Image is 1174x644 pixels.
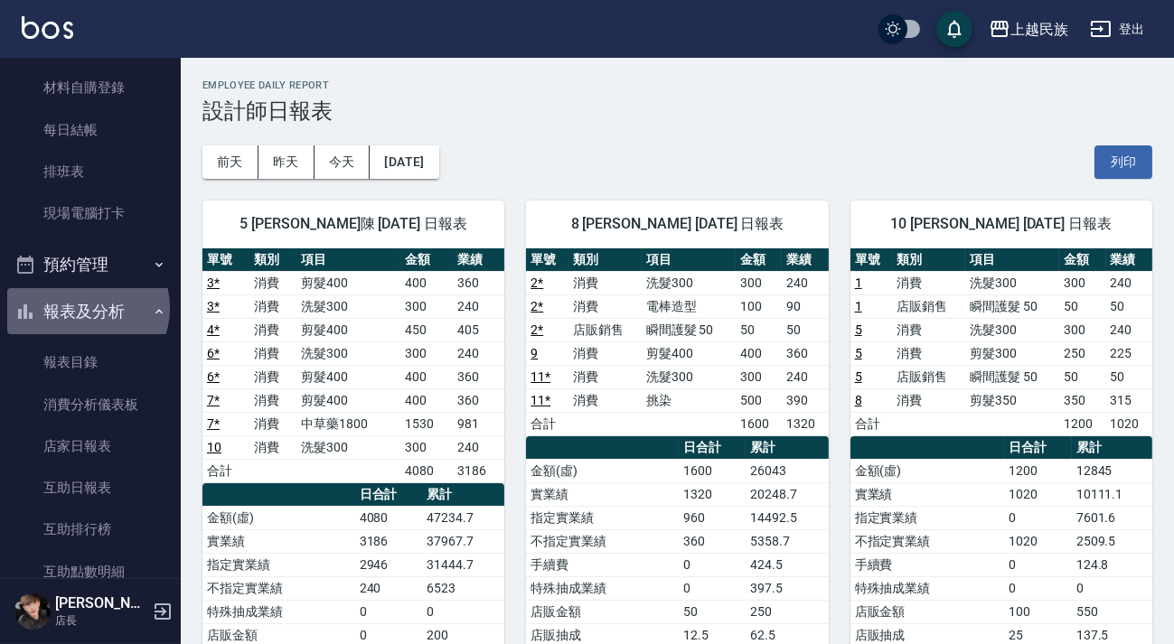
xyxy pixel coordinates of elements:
img: Logo [22,16,73,39]
a: 互助排行榜 [7,509,174,550]
th: 業績 [1106,248,1152,272]
td: 240 [1106,318,1152,341]
td: 300 [400,341,453,365]
th: 項目 [965,248,1059,272]
td: 剪髮350 [965,388,1059,412]
td: 消費 [568,271,642,294]
td: 指定實業績 [202,553,355,576]
td: 2509.5 [1072,529,1152,553]
td: 5358.7 [746,529,828,553]
td: 洗髮300 [296,341,400,365]
span: 5 [PERSON_NAME]陳 [DATE] 日報表 [224,215,483,233]
td: 1600 [736,412,782,435]
td: 不指定實業績 [526,529,679,553]
table: a dense table [526,248,828,436]
td: 1200 [1059,412,1105,435]
td: 397.5 [746,576,828,600]
td: 合計 [526,412,568,435]
button: save [936,11,972,47]
td: 400 [400,271,453,294]
a: 消費分析儀表板 [7,384,174,425]
td: 合計 [202,459,249,482]
td: 1020 [1004,482,1072,506]
td: 960 [679,506,746,529]
button: 預約管理 [7,241,174,288]
td: 360 [453,365,505,388]
td: 31444.7 [422,553,504,576]
td: 剪髮300 [965,341,1059,365]
td: 店販金額 [526,600,679,623]
td: 360 [679,529,746,553]
th: 日合計 [679,436,746,460]
td: 瞬間護髮 50 [965,365,1059,388]
td: 360 [453,271,505,294]
td: 瞬間護髮 50 [642,318,736,341]
td: 洗髮300 [965,271,1059,294]
td: 0 [1004,506,1072,529]
td: 指定實業績 [850,506,1004,529]
td: 240 [355,576,422,600]
td: 240 [1106,271,1152,294]
h2: Employee Daily Report [202,79,1152,91]
td: 250 [746,600,828,623]
td: 挑染 [642,388,736,412]
td: 1600 [679,459,746,482]
button: 上越民族 [981,11,1075,48]
td: 1200 [1004,459,1072,482]
td: 1020 [1106,412,1152,435]
a: 9 [531,346,538,360]
td: 2946 [355,553,422,576]
button: 報表及分析 [7,288,174,335]
td: 金額(虛) [526,459,679,482]
td: 550 [1072,600,1152,623]
th: 日合計 [355,483,422,507]
td: 315 [1106,388,1152,412]
td: 消費 [249,412,296,435]
td: 1020 [1004,529,1072,553]
td: 不指定實業績 [850,529,1004,553]
td: 瞬間護髮 50 [965,294,1059,318]
p: 店長 [55,612,147,629]
td: 50 [1059,365,1105,388]
td: 405 [453,318,505,341]
a: 1 [855,299,862,313]
td: 剪髮400 [296,388,400,412]
td: 20248.7 [746,482,828,506]
td: 124.8 [1072,553,1152,576]
td: 360 [453,388,505,412]
th: 單號 [526,248,568,272]
a: 10 [207,440,221,454]
button: 昨天 [258,145,315,179]
td: 400 [736,341,782,365]
td: 50 [679,600,746,623]
td: 100 [1004,600,1072,623]
td: 手續費 [526,553,679,576]
th: 累計 [422,483,504,507]
th: 累計 [1072,436,1152,460]
td: 剪髮400 [296,365,400,388]
td: 1320 [782,412,828,435]
td: 消費 [249,365,296,388]
td: 12845 [1072,459,1152,482]
td: 消費 [892,318,965,341]
td: 240 [453,294,505,318]
td: 消費 [568,365,642,388]
td: 250 [1059,341,1105,365]
td: 50 [1059,294,1105,318]
td: 300 [736,365,782,388]
table: a dense table [202,248,504,483]
td: 洗髮300 [642,271,736,294]
span: 8 [PERSON_NAME] [DATE] 日報表 [548,215,806,233]
button: [DATE] [370,145,438,179]
td: 47234.7 [422,506,504,529]
td: 37967.7 [422,529,504,553]
a: 每日結帳 [7,109,174,151]
td: 100 [736,294,782,318]
td: 360 [782,341,828,365]
td: 指定實業績 [526,506,679,529]
td: 洗髮300 [296,294,400,318]
a: 1 [855,275,862,290]
a: 排班表 [7,151,174,192]
td: 50 [1106,294,1152,318]
td: 300 [1059,271,1105,294]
